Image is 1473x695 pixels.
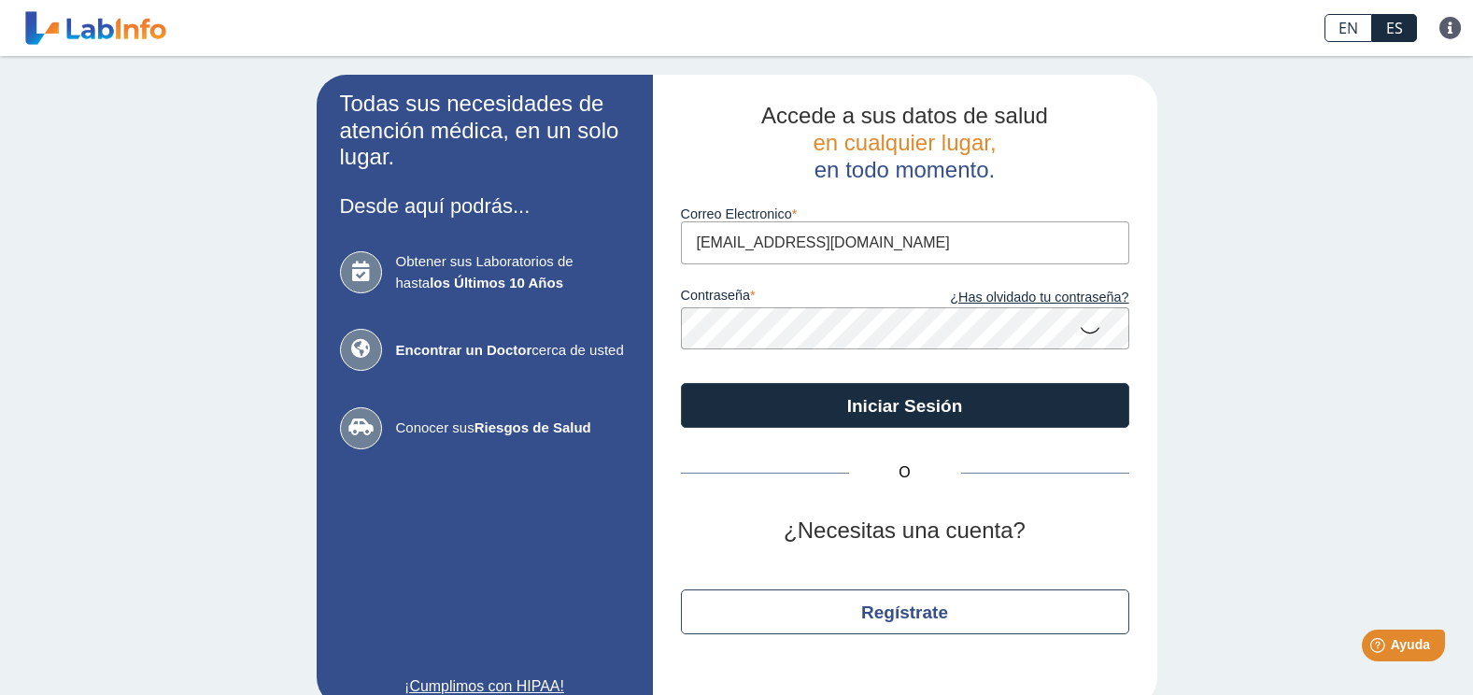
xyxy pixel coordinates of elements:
span: en todo momento. [814,157,995,182]
span: O [849,461,961,484]
b: los Últimos 10 Años [430,275,563,291]
label: Correo Electronico [681,206,1129,221]
iframe: Help widget launcher [1307,622,1452,674]
a: ¿Has olvidado tu contraseña? [905,288,1129,308]
b: Encontrar un Doctor [396,342,532,358]
span: Accede a sus datos de salud [761,103,1048,128]
a: ES [1372,14,1417,42]
span: Obtener sus Laboratorios de hasta [396,251,630,293]
label: contraseña [681,288,905,308]
span: cerca de usted [396,340,630,362]
a: EN [1324,14,1372,42]
h3: Desde aquí podrás... [340,194,630,218]
h2: ¿Necesitas una cuenta? [681,518,1129,545]
span: en cualquier lugar, [813,130,996,155]
button: Iniciar Sesión [681,383,1129,428]
h2: Todas sus necesidades de atención médica, en un solo lugar. [340,91,630,171]
span: Conocer sus [396,418,630,439]
b: Riesgos de Salud [474,419,591,435]
button: Regístrate [681,589,1129,634]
